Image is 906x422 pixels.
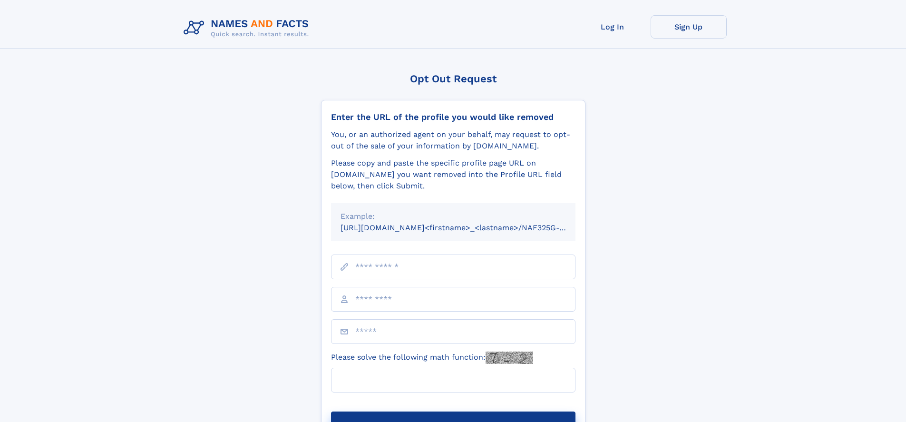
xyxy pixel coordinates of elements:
[321,73,585,85] div: Opt Out Request
[651,15,727,39] a: Sign Up
[331,129,575,152] div: You, or an authorized agent on your behalf, may request to opt-out of the sale of your informatio...
[575,15,651,39] a: Log In
[331,352,533,364] label: Please solve the following math function:
[180,15,317,41] img: Logo Names and Facts
[331,112,575,122] div: Enter the URL of the profile you would like removed
[341,223,594,232] small: [URL][DOMAIN_NAME]<firstname>_<lastname>/NAF325G-xxxxxxxx
[331,157,575,192] div: Please copy and paste the specific profile page URL on [DOMAIN_NAME] you want removed into the Pr...
[341,211,566,222] div: Example:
